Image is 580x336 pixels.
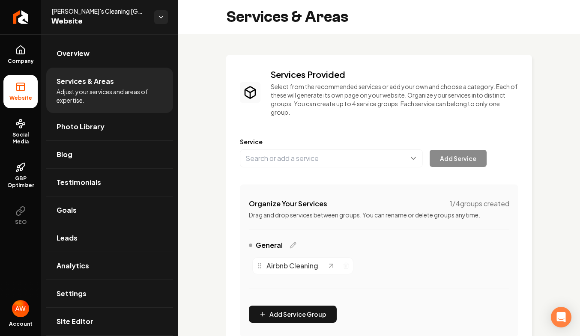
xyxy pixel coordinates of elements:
[46,141,173,168] a: Blog
[57,261,89,271] span: Analytics
[12,300,29,317] img: Alexa Wiley
[46,252,173,280] a: Analytics
[266,261,318,271] span: Airbnb Cleaning
[240,137,518,146] label: Service
[3,38,38,71] a: Company
[46,40,173,67] a: Overview
[57,205,77,215] span: Goals
[13,10,29,24] img: Rebolt Logo
[57,122,105,132] span: Photo Library
[3,112,38,152] a: Social Media
[57,76,114,86] span: Services & Areas
[226,9,348,26] h2: Services & Areas
[3,131,38,145] span: Social Media
[249,211,509,219] p: Drag and drop services between groups. You can rename or delete groups anytime.
[57,316,93,327] span: Site Editor
[249,306,337,323] button: Add Service Group
[57,233,78,243] span: Leads
[46,280,173,307] a: Settings
[46,169,173,196] a: Testimonials
[51,15,147,27] span: Website
[271,68,518,80] h3: Services Provided
[46,196,173,224] a: Goals
[57,149,72,160] span: Blog
[249,199,327,209] h4: Organize Your Services
[12,219,30,226] span: SEO
[3,155,38,196] a: GBP Optimizer
[256,240,283,250] span: General
[3,175,38,189] span: GBP Optimizer
[9,321,33,327] span: Account
[51,7,147,15] span: [PERSON_NAME]'s Cleaning [GEOGRAPHIC_DATA]
[6,95,36,101] span: Website
[271,82,518,116] p: Select from the recommended services or add your own and choose a category. Each of these will ge...
[46,308,173,335] a: Site Editor
[57,177,101,187] span: Testimonials
[57,288,87,299] span: Settings
[46,224,173,252] a: Leads
[551,307,571,327] div: Open Intercom Messenger
[57,48,90,59] span: Overview
[3,199,38,232] button: SEO
[46,113,173,140] a: Photo Library
[12,300,29,317] button: Open user button
[57,87,163,104] span: Adjust your services and areas of expertise.
[450,199,509,209] span: 1 / 4 groups created
[4,58,37,65] span: Company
